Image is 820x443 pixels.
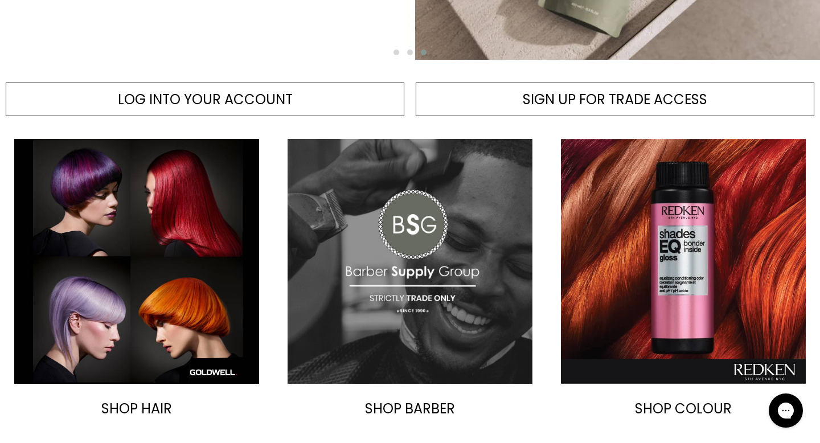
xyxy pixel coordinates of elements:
[763,389,809,432] iframe: Gorgias live chat messenger
[416,83,814,117] a: SIGN UP FOR TRADE ACCESS
[635,399,732,418] span: SHOP COLOUR
[365,399,455,418] span: SHOP BARBER
[288,395,532,423] a: SHOP BARBER
[523,90,707,109] span: SIGN UP FOR TRADE ACCESS
[14,395,259,423] a: SHOP HAIR
[118,90,293,109] span: LOG INTO YOUR ACCOUNT
[101,399,172,418] span: SHOP HAIR
[6,83,404,117] a: LOG INTO YOUR ACCOUNT
[561,395,806,423] a: SHOP COLOUR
